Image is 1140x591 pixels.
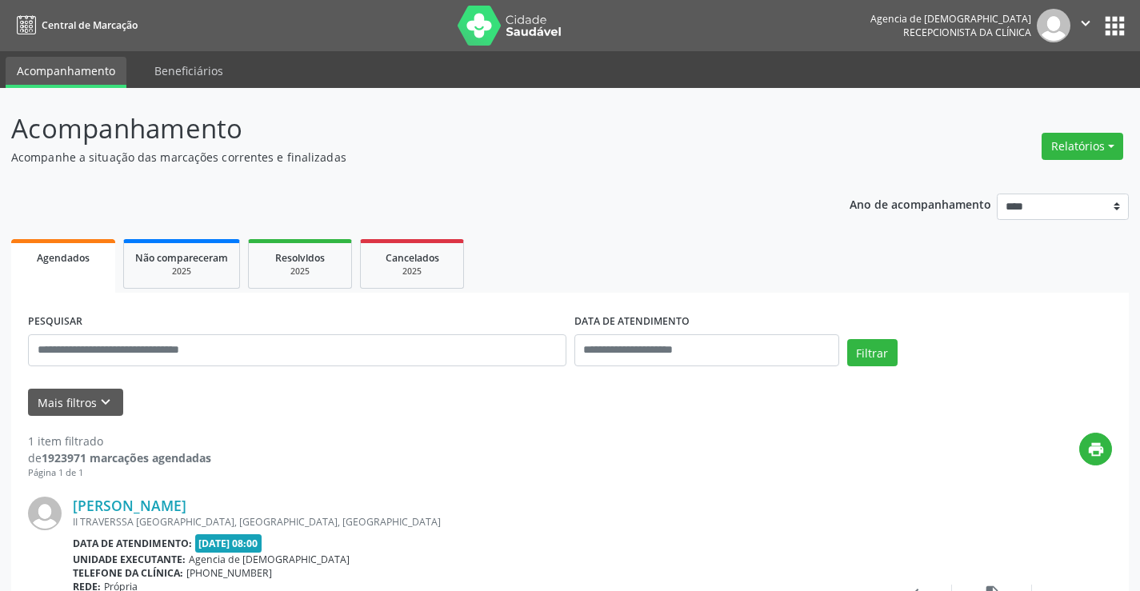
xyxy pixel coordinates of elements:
span: Não compareceram [135,251,228,265]
strong: 1923971 marcações agendadas [42,450,211,465]
div: 2025 [260,266,340,278]
span: [DATE] 08:00 [195,534,262,553]
span: Central de Marcação [42,18,138,32]
img: img [1037,9,1070,42]
a: Central de Marcação [11,12,138,38]
i:  [1077,14,1094,32]
button: apps [1101,12,1129,40]
div: II TRAVERSSA [GEOGRAPHIC_DATA], [GEOGRAPHIC_DATA], [GEOGRAPHIC_DATA] [73,515,872,529]
button: Filtrar [847,339,898,366]
label: PESQUISAR [28,309,82,334]
p: Acompanhamento [11,109,794,149]
a: Acompanhamento [6,57,126,88]
span: Cancelados [386,251,439,265]
p: Acompanhe a situação das marcações correntes e finalizadas [11,149,794,166]
button: print [1079,433,1112,465]
span: Recepcionista da clínica [903,26,1031,39]
b: Data de atendimento: [73,537,192,550]
p: Ano de acompanhamento [850,194,991,214]
div: de [28,449,211,466]
img: img [28,497,62,530]
button: Mais filtroskeyboard_arrow_down [28,389,123,417]
button: Relatórios [1042,133,1123,160]
div: Página 1 de 1 [28,466,211,480]
span: Agendados [37,251,90,265]
i: keyboard_arrow_down [97,393,114,411]
button:  [1070,9,1101,42]
div: 2025 [372,266,452,278]
i: print [1087,441,1105,458]
span: [PHONE_NUMBER] [186,566,272,580]
a: Beneficiários [143,57,234,85]
b: Telefone da clínica: [73,566,183,580]
div: 2025 [135,266,228,278]
b: Unidade executante: [73,553,186,566]
span: Resolvidos [275,251,325,265]
a: [PERSON_NAME] [73,497,186,514]
div: Agencia de [DEMOGRAPHIC_DATA] [870,12,1031,26]
span: Agencia de [DEMOGRAPHIC_DATA] [189,553,350,566]
div: 1 item filtrado [28,433,211,449]
label: DATA DE ATENDIMENTO [574,309,690,334]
